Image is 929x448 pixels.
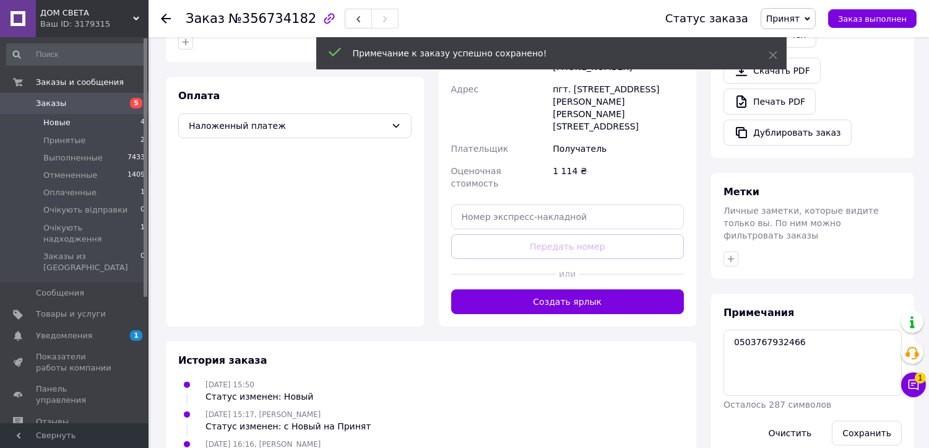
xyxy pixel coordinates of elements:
div: Статус изменен: с Новый на Принят [205,420,371,433]
span: Адрес [451,84,478,94]
div: Примечание к заказу успешно сохранено! [353,47,738,59]
span: 1409 [127,170,145,181]
span: 4 [140,117,145,128]
textarea: 0503767932466 [724,330,902,395]
input: Номер экспресс-накладной [451,204,685,229]
div: Статус изменен: Новый [205,390,313,403]
span: Принят [766,14,800,24]
button: Чат с покупателем1 [901,372,926,397]
span: 0 [140,204,145,216]
button: Сохранить [832,421,902,446]
button: Заказ выполнен [828,9,917,28]
div: Статус заказа [665,12,748,25]
button: Дублировать заказ [724,120,852,146]
span: Отмененные [43,170,97,181]
div: пгт. [STREET_ADDRESS][PERSON_NAME] [PERSON_NAME][STREET_ADDRESS] [550,78,686,138]
span: Панель управления [36,384,115,406]
span: Заказы и сообщения [36,77,124,88]
div: Вернуться назад [161,12,171,25]
div: Ваш ID: 3179315 [40,19,149,30]
span: Заказы [36,98,66,109]
button: Очистить [758,421,823,446]
span: Сообщения [36,288,84,299]
span: Выполненные [43,152,103,164]
span: Заказы из [GEOGRAPHIC_DATA] [43,251,140,273]
span: Заказ [186,11,225,26]
span: Уведомления [36,330,92,341]
span: 5 [130,98,142,108]
span: №356734182 [228,11,316,26]
span: Примечания [724,307,794,318]
span: Оценочная стоимость [451,166,501,188]
span: Очікують надходження [43,222,140,245]
span: Оплата [178,90,220,102]
span: 1 [915,372,926,384]
span: 0 [140,251,145,273]
span: Товары и услуги [36,309,106,320]
span: Новые [43,117,71,128]
span: Наложенный платеж [189,119,386,133]
a: Печать PDF [724,89,816,115]
span: История заказа [178,354,267,366]
input: Поиск [6,43,146,66]
span: Показатели работы компании [36,351,115,374]
span: Плательщик [451,144,509,154]
span: [DATE] 15:17, [PERSON_NAME] [205,410,321,419]
div: Получатель [550,138,686,160]
span: 1 [130,330,142,341]
div: 1 114 ₴ [550,160,686,195]
span: [DATE] 15:50 [205,380,254,389]
button: Создать ярлык [451,289,685,314]
span: Метки [724,186,759,198]
span: Отзывы [36,416,69,428]
span: или [556,268,579,280]
span: Очікують відправки [43,204,127,216]
span: Заказ выполнен [838,14,907,24]
span: 1 [140,187,145,198]
span: 7433 [127,152,145,164]
span: Оплаченные [43,187,97,198]
span: 2 [140,135,145,146]
span: 1 [140,222,145,245]
span: ДОМ СВЕТА [40,7,133,19]
span: Личные заметки, которые видите только вы. По ним можно фильтровать заказы [724,206,879,240]
span: Принятые [43,135,86,146]
span: Осталось 287 символов [724,400,831,410]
